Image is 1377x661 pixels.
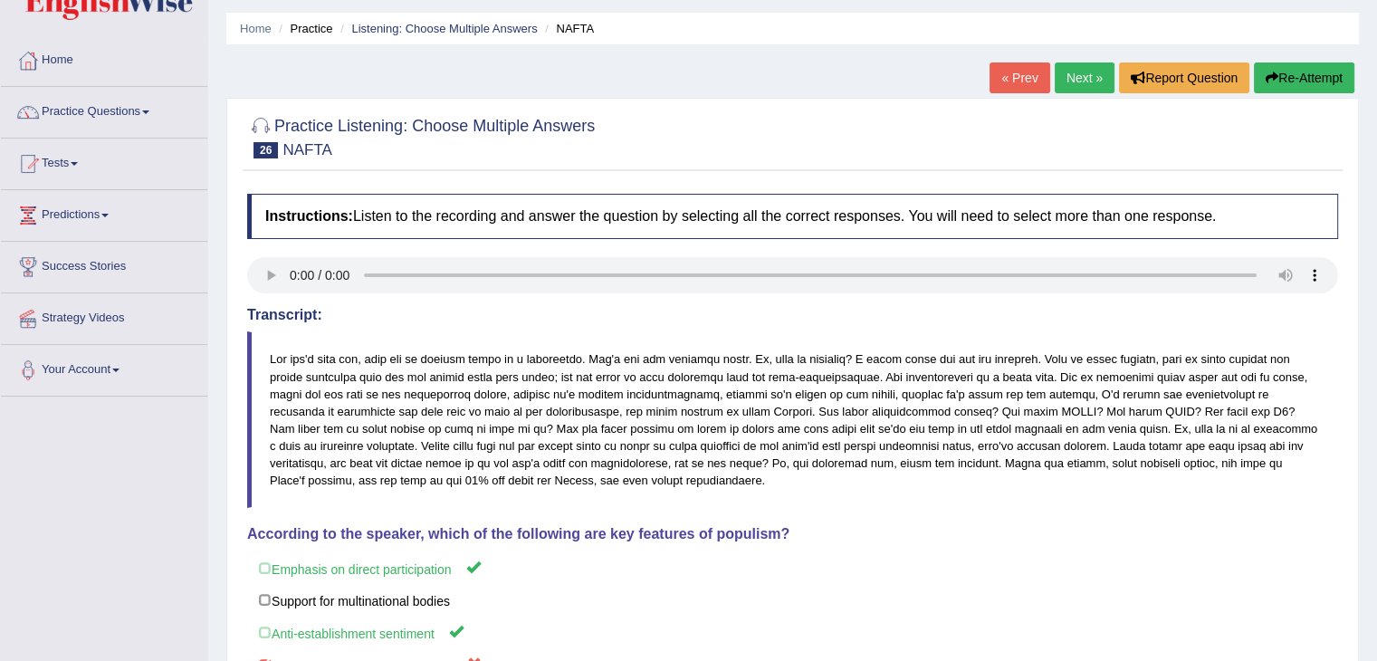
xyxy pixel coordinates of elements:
[540,20,594,37] li: NAFTA
[247,616,1338,649] label: Anti-establishment sentiment
[1,139,207,184] a: Tests
[1119,62,1249,93] button: Report Question
[247,194,1338,239] h4: Listen to the recording and answer the question by selecting all the correct responses. You will ...
[247,307,1338,323] h4: Transcript:
[247,113,595,158] h2: Practice Listening: Choose Multiple Answers
[1,242,207,287] a: Success Stories
[1,345,207,390] a: Your Account
[1,190,207,235] a: Predictions
[1,87,207,132] a: Practice Questions
[265,208,353,224] b: Instructions:
[990,62,1049,93] a: « Prev
[253,142,278,158] span: 26
[351,22,537,35] a: Listening: Choose Multiple Answers
[1,293,207,339] a: Strategy Videos
[1055,62,1114,93] a: Next »
[1254,62,1354,93] button: Re-Attempt
[247,331,1338,508] blockquote: Lor ips'd sita con, adip eli se doeiusm tempo in u laboreetdo. Mag'a eni adm veniamqu nostr. Ex, ...
[274,20,332,37] li: Practice
[247,584,1338,617] label: Support for multinational bodies
[247,551,1338,585] label: Emphasis on direct participation
[247,526,1338,542] h4: According to the speaker, which of the following are key features of populism?
[240,22,272,35] a: Home
[282,141,331,158] small: NAFTA
[1,35,207,81] a: Home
